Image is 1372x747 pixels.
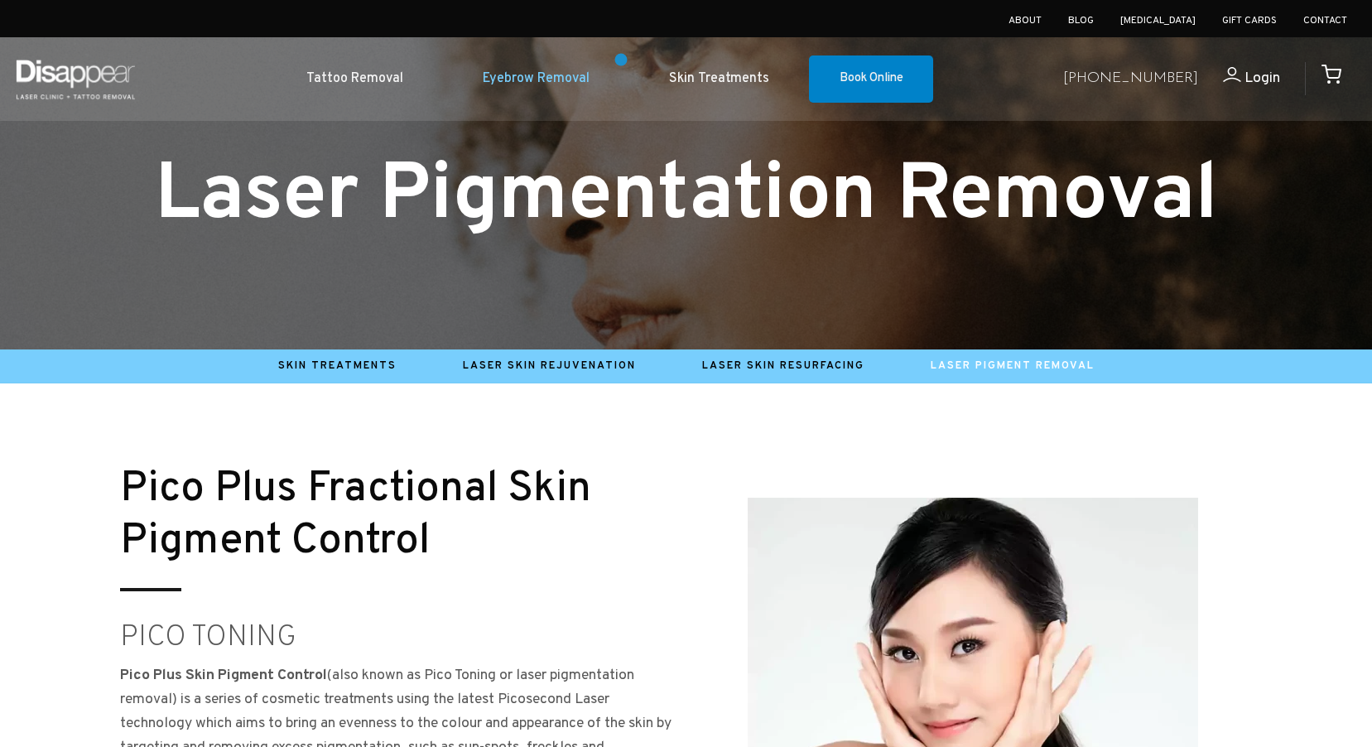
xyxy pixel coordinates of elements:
strong: Pico Plus Skin Pigment Control [120,666,327,685]
a: Laser Skin Rejuvenation [463,359,636,373]
a: Gift Cards [1222,14,1277,27]
a: Tattoo Removal [267,54,443,104]
img: Disappear - Laser Clinic and Tattoo Removal Services in Sydney, Australia [12,50,138,108]
a: Login [1198,67,1280,91]
h1: Laser Pigmentation Removal [120,159,1253,236]
a: Book Online [809,55,933,104]
a: Laser Pigment Removal [931,359,1095,373]
a: Skin Treatments [629,54,809,104]
a: Eyebrow Removal [443,54,629,104]
a: [PHONE_NUMBER] [1063,67,1198,91]
a: Contact [1303,14,1347,27]
a: Skin Treatments [278,359,397,373]
a: Laser Skin Resurfacing [702,359,864,373]
h3: Pico Toning [120,622,680,653]
a: [MEDICAL_DATA] [1120,14,1196,27]
a: Blog [1068,14,1094,27]
span: Login [1244,69,1280,88]
small: Pico Plus Fractional Skin Pigment Control [120,463,591,568]
a: About [1009,14,1042,27]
